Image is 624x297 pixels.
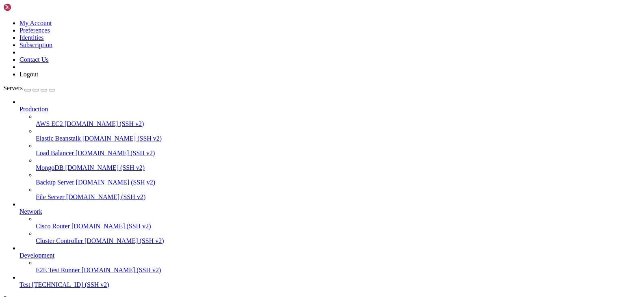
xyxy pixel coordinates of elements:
li: Cisco Router [DOMAIN_NAME] (SSH v2) [36,215,621,230]
li: Production [19,98,621,201]
span: Load Balancer [36,150,74,156]
span: Network [19,208,42,215]
a: Elastic Beanstalk [DOMAIN_NAME] (SSH v2) [36,135,621,142]
a: Subscription [19,41,52,48]
li: AWS EC2 [DOMAIN_NAME] (SSH v2) [36,113,621,128]
a: Preferences [19,27,50,34]
span: File Server [36,193,65,200]
a: Backup Server [DOMAIN_NAME] (SSH v2) [36,179,621,186]
li: File Server [DOMAIN_NAME] (SSH v2) [36,186,621,201]
a: MongoDB [DOMAIN_NAME] (SSH v2) [36,164,621,171]
li: Backup Server [DOMAIN_NAME] (SSH v2) [36,171,621,186]
li: Development [19,245,621,274]
span: Cluster Controller [36,237,83,244]
span: MongoDB [36,164,63,171]
a: File Server [DOMAIN_NAME] (SSH v2) [36,193,621,201]
a: Identities [19,34,44,41]
li: Elastic Beanstalk [DOMAIN_NAME] (SSH v2) [36,128,621,142]
a: Servers [3,85,55,91]
span: Development [19,252,54,259]
span: [DOMAIN_NAME] (SSH v2) [65,164,145,171]
span: Cisco Router [36,223,70,230]
img: Shellngn [3,3,50,11]
span: [DOMAIN_NAME] (SSH v2) [82,267,161,273]
a: Cisco Router [DOMAIN_NAME] (SSH v2) [36,223,621,230]
span: Servers [3,85,23,91]
span: Elastic Beanstalk [36,135,81,142]
li: Load Balancer [DOMAIN_NAME] (SSH v2) [36,142,621,157]
a: Development [19,252,621,259]
a: Cluster Controller [DOMAIN_NAME] (SSH v2) [36,237,621,245]
span: AWS EC2 [36,120,63,127]
li: MongoDB [DOMAIN_NAME] (SSH v2) [36,157,621,171]
a: My Account [19,20,52,26]
a: E2E Test Runner [DOMAIN_NAME] (SSH v2) [36,267,621,274]
span: [DOMAIN_NAME] (SSH v2) [76,179,156,186]
a: Logout [19,71,38,78]
span: E2E Test Runner [36,267,80,273]
li: Test [TECHNICAL_ID] (SSH v2) [19,274,621,288]
span: [TECHNICAL_ID] (SSH v2) [32,281,109,288]
a: AWS EC2 [DOMAIN_NAME] (SSH v2) [36,120,621,128]
li: E2E Test Runner [DOMAIN_NAME] (SSH v2) [36,259,621,274]
span: [DOMAIN_NAME] (SSH v2) [71,223,151,230]
span: [DOMAIN_NAME] (SSH v2) [84,237,164,244]
span: [DOMAIN_NAME] (SSH v2) [76,150,155,156]
a: Network [19,208,621,215]
a: Contact Us [19,56,49,63]
span: [DOMAIN_NAME] (SSH v2) [66,193,146,200]
span: Backup Server [36,179,74,186]
a: Production [19,106,621,113]
span: [DOMAIN_NAME] (SSH v2) [82,135,162,142]
li: Cluster Controller [DOMAIN_NAME] (SSH v2) [36,230,621,245]
li: Network [19,201,621,245]
a: Load Balancer [DOMAIN_NAME] (SSH v2) [36,150,621,157]
span: [DOMAIN_NAME] (SSH v2) [65,120,144,127]
a: Test [TECHNICAL_ID] (SSH v2) [19,281,621,288]
span: Test [19,281,30,288]
span: Production [19,106,48,113]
